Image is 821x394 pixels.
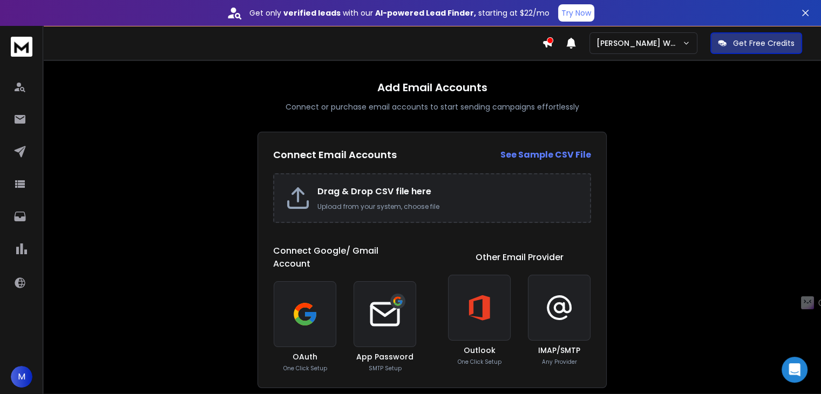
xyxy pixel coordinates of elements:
p: Upload from your system, choose file [317,202,579,211]
h1: Add Email Accounts [377,80,487,95]
h3: OAuth [293,351,317,362]
img: logo [11,37,32,57]
p: Connect or purchase email accounts to start sending campaigns effortlessly [286,101,579,112]
p: [PERSON_NAME] Workspace [596,38,682,49]
h2: Drag & Drop CSV file here [317,185,579,198]
a: See Sample CSV File [500,148,591,161]
button: M [11,366,32,388]
h3: Outlook [464,345,496,356]
h1: Other Email Provider [476,251,564,264]
p: Try Now [561,8,591,18]
strong: verified leads [283,8,341,18]
h3: IMAP/SMTP [538,345,580,356]
button: Get Free Credits [710,32,802,54]
h2: Connect Email Accounts [273,147,397,162]
div: Open Intercom Messenger [782,357,808,383]
h1: Connect Google/ Gmail Account [273,244,417,270]
p: SMTP Setup [369,364,402,372]
button: Try Now [558,4,594,22]
p: One Click Setup [283,364,327,372]
p: Any Provider [542,358,577,366]
p: Get only with our starting at $22/mo [249,8,549,18]
h3: App Password [356,351,413,362]
p: One Click Setup [458,358,501,366]
p: Get Free Credits [733,38,795,49]
strong: AI-powered Lead Finder, [375,8,476,18]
